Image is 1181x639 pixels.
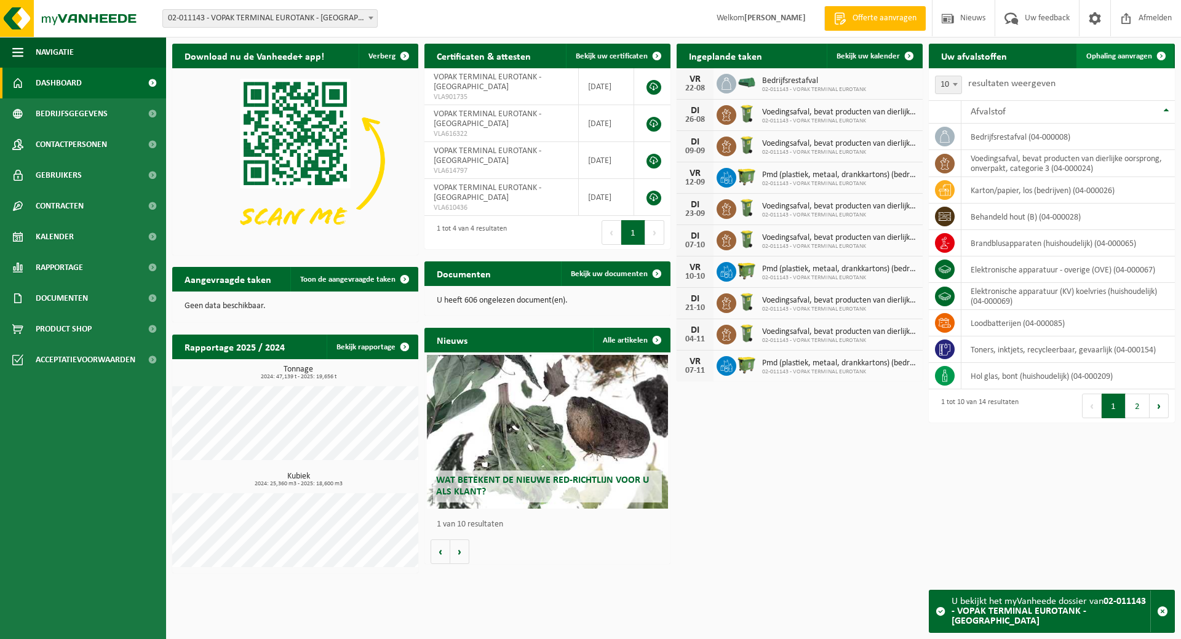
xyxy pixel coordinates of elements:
[36,221,74,252] span: Kalender
[683,74,707,84] div: VR
[36,160,82,191] span: Gebruikers
[579,179,634,216] td: [DATE]
[571,270,648,278] span: Bekijk uw documenten
[1126,394,1150,418] button: 2
[683,367,707,375] div: 07-11
[683,137,707,147] div: DI
[961,150,1175,177] td: voedingsafval, bevat producten van dierlijke oorsprong, onverpakt, categorie 3 (04-000024)
[736,197,757,218] img: WB-0140-HPE-GN-50
[434,203,569,213] span: VLA610436
[163,10,377,27] span: 02-011143 - VOPAK TERMINAL EUROTANK - ANTWERPEN
[424,328,480,352] h2: Nieuws
[645,220,664,245] button: Next
[561,261,669,286] a: Bekijk uw documenten
[579,68,634,105] td: [DATE]
[434,183,541,202] span: VOPAK TERMINAL EUROTANK - [GEOGRAPHIC_DATA]
[434,129,569,139] span: VLA616322
[683,241,707,250] div: 07-10
[178,481,418,487] span: 2024: 25,360 m3 - 2025: 18,600 m3
[300,276,396,284] span: Toon de aangevraagde taken
[185,302,406,311] p: Geen data beschikbaar.
[36,344,135,375] span: Acceptatievoorwaarden
[431,219,507,246] div: 1 tot 4 van 4 resultaten
[36,68,82,98] span: Dashboard
[434,146,541,165] span: VOPAK TERMINAL EUROTANK - [GEOGRAPHIC_DATA]
[683,304,707,312] div: 21-10
[736,323,757,344] img: WB-0140-HPE-GN-50
[162,9,378,28] span: 02-011143 - VOPAK TERMINAL EUROTANK - ANTWERPEN
[359,44,417,68] button: Verberg
[579,142,634,179] td: [DATE]
[762,359,917,368] span: Pmd (plastiek, metaal, drankkartons) (bedrijven)
[434,166,569,176] span: VLA614797
[837,52,900,60] span: Bekijk uw kalender
[178,365,418,380] h3: Tonnage
[683,272,707,281] div: 10-10
[172,335,297,359] h2: Rapportage 2025 / 2024
[36,37,74,68] span: Navigatie
[961,124,1175,150] td: bedrijfsrestafval (04-000008)
[736,166,757,187] img: WB-1100-HPE-GN-50
[824,6,926,31] a: Offerte aanvragen
[762,202,917,212] span: Voedingsafval, bevat producten van dierlijke oorsprong, onverpakt, categorie 3
[762,149,917,156] span: 02-011143 - VOPAK TERMINAL EUROTANK
[961,204,1175,230] td: behandeld hout (B) (04-000028)
[762,368,917,376] span: 02-011143 - VOPAK TERMINAL EUROTANK
[762,274,917,282] span: 02-011143 - VOPAK TERMINAL EUROTANK
[36,98,108,129] span: Bedrijfsgegevens
[437,520,664,529] p: 1 van 10 resultaten
[971,107,1006,117] span: Afvalstof
[762,108,917,117] span: Voedingsafval, bevat producten van dierlijke oorsprong, onverpakt, categorie 3
[434,109,541,129] span: VOPAK TERMINAL EUROTANK - [GEOGRAPHIC_DATA]
[935,76,962,94] span: 10
[566,44,669,68] a: Bekijk uw certificaten
[683,294,707,304] div: DI
[36,314,92,344] span: Product Shop
[762,180,917,188] span: 02-011143 - VOPAK TERMINAL EUROTANK
[762,86,866,93] span: 02-011143 - VOPAK TERMINAL EUROTANK
[1102,394,1126,418] button: 1
[961,230,1175,256] td: brandblusapparaten (huishoudelijk) (04-000065)
[961,336,1175,363] td: toners, inktjets, recycleerbaar, gevaarlijk (04-000154)
[827,44,921,68] a: Bekijk uw kalender
[762,76,866,86] span: Bedrijfsrestafval
[1150,394,1169,418] button: Next
[762,327,917,337] span: Voedingsafval, bevat producten van dierlijke oorsprong, onverpakt, categorie 3
[744,14,806,23] strong: [PERSON_NAME]
[762,139,917,149] span: Voedingsafval, bevat producten van dierlijke oorsprong, onverpakt, categorie 3
[762,337,917,344] span: 02-011143 - VOPAK TERMINAL EUROTANK
[849,12,920,25] span: Offerte aanvragen
[961,283,1175,310] td: elektronische apparatuur (KV) koelvries (huishoudelijk) (04-000069)
[434,92,569,102] span: VLA901735
[736,135,757,156] img: WB-0140-HPE-GN-50
[36,129,107,160] span: Contactpersonen
[961,310,1175,336] td: loodbatterijen (04-000085)
[961,177,1175,204] td: karton/papier, los (bedrijven) (04-000026)
[683,178,707,187] div: 12-09
[424,44,543,68] h2: Certificaten & attesten
[762,264,917,274] span: Pmd (plastiek, metaal, drankkartons) (bedrijven)
[683,116,707,124] div: 26-08
[762,233,917,243] span: Voedingsafval, bevat producten van dierlijke oorsprong, onverpakt, categorie 3
[762,170,917,180] span: Pmd (plastiek, metaal, drankkartons) (bedrijven)
[952,597,1146,626] strong: 02-011143 - VOPAK TERMINAL EUROTANK - [GEOGRAPHIC_DATA]
[434,73,541,92] span: VOPAK TERMINAL EUROTANK - [GEOGRAPHIC_DATA]
[736,103,757,124] img: WB-0140-HPE-GN-50
[762,306,917,313] span: 02-011143 - VOPAK TERMINAL EUROTANK
[677,44,774,68] h2: Ingeplande taken
[736,354,757,375] img: WB-1100-HPE-GN-50
[936,76,961,93] span: 10
[683,335,707,344] div: 04-11
[172,267,284,291] h2: Aangevraagde taken
[36,252,83,283] span: Rapportage
[593,328,669,352] a: Alle artikelen
[36,283,88,314] span: Documenten
[961,363,1175,389] td: hol glas, bont (huishoudelijk) (04-000209)
[427,355,668,509] a: Wat betekent de nieuwe RED-richtlijn voor u als klant?
[683,200,707,210] div: DI
[683,357,707,367] div: VR
[762,117,917,125] span: 02-011143 - VOPAK TERMINAL EUROTANK
[424,261,503,285] h2: Documenten
[736,77,757,88] img: HK-XK-22-GN-00
[1076,44,1174,68] a: Ophaling aanvragen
